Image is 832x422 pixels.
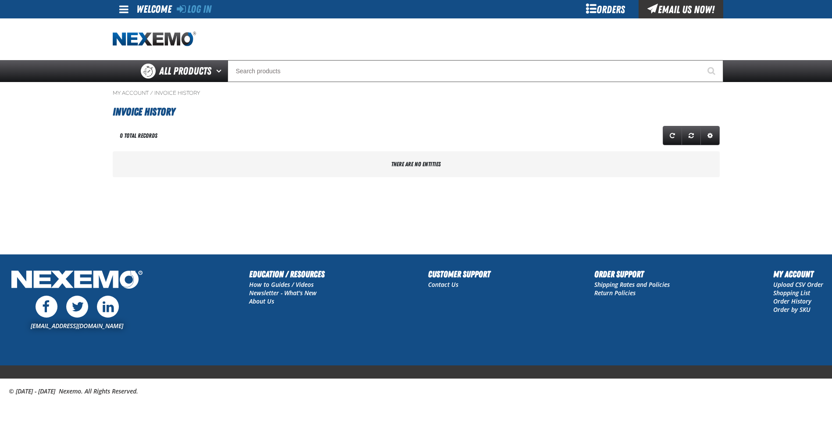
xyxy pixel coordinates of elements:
span: There are no entities [391,161,441,168]
a: How to Guides / Videos [249,280,314,289]
a: Return Policies [594,289,636,297]
a: Expand or Collapse Grid Settings [700,126,720,145]
a: Newsletter - What's New [249,289,317,297]
a: Refresh grid action [663,126,682,145]
a: Order History [773,297,811,305]
span: All Products [159,63,211,79]
a: Invoice History [154,89,200,97]
input: Search [228,60,723,82]
h2: Education / Resources [249,268,325,281]
a: [EMAIL_ADDRESS][DOMAIN_NAME] [31,322,123,330]
img: Nexemo Logo [9,268,145,293]
span: / [150,89,153,97]
a: Order by SKU [773,305,811,314]
img: Nexemo logo [113,32,196,47]
a: Shopping List [773,289,810,297]
span: Invoice History [113,106,175,118]
a: About Us [249,297,274,305]
button: Start Searching [701,60,723,82]
a: My Account [113,89,149,97]
h2: Customer Support [428,268,490,281]
h2: My Account [773,268,823,281]
div: 0 total records [120,132,157,140]
button: Open All Products pages [213,60,228,82]
a: Reset grid action [682,126,701,145]
a: Upload CSV Order [773,280,823,289]
a: Contact Us [428,280,458,289]
a: Home [113,32,196,47]
a: Log In [177,3,211,15]
a: Shipping Rates and Policies [594,280,670,289]
nav: Breadcrumbs [113,89,720,97]
h2: Order Support [594,268,670,281]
